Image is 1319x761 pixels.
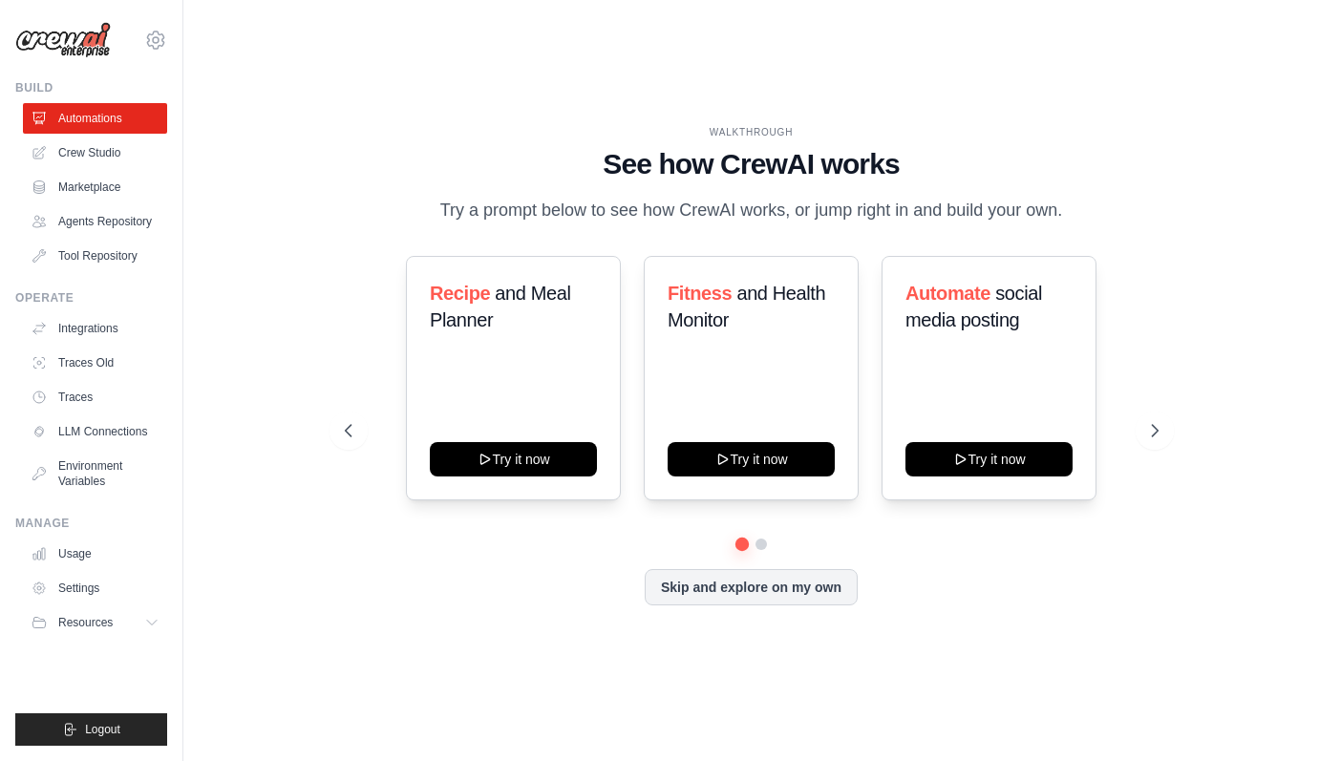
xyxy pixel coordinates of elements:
[23,103,167,134] a: Automations
[23,416,167,447] a: LLM Connections
[23,382,167,412] a: Traces
[23,206,167,237] a: Agents Repository
[15,290,167,306] div: Operate
[23,348,167,378] a: Traces Old
[430,442,597,476] button: Try it now
[905,283,1042,330] span: social media posting
[23,172,167,202] a: Marketplace
[23,573,167,603] a: Settings
[58,615,113,630] span: Resources
[431,197,1073,224] p: Try a prompt below to see how CrewAI works, or jump right in and build your own.
[23,451,167,497] a: Environment Variables
[905,442,1073,476] button: Try it now
[430,283,490,304] span: Recipe
[23,137,167,168] a: Crew Studio
[345,147,1159,181] h1: See how CrewAI works
[15,22,111,58] img: Logo
[23,607,167,638] button: Resources
[668,283,825,330] span: and Health Monitor
[23,539,167,569] a: Usage
[15,80,167,95] div: Build
[85,722,120,737] span: Logout
[668,442,835,476] button: Try it now
[345,125,1159,139] div: WALKTHROUGH
[15,516,167,531] div: Manage
[668,283,732,304] span: Fitness
[905,283,990,304] span: Automate
[430,283,570,330] span: and Meal Planner
[23,313,167,344] a: Integrations
[23,241,167,271] a: Tool Repository
[15,713,167,746] button: Logout
[645,569,858,605] button: Skip and explore on my own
